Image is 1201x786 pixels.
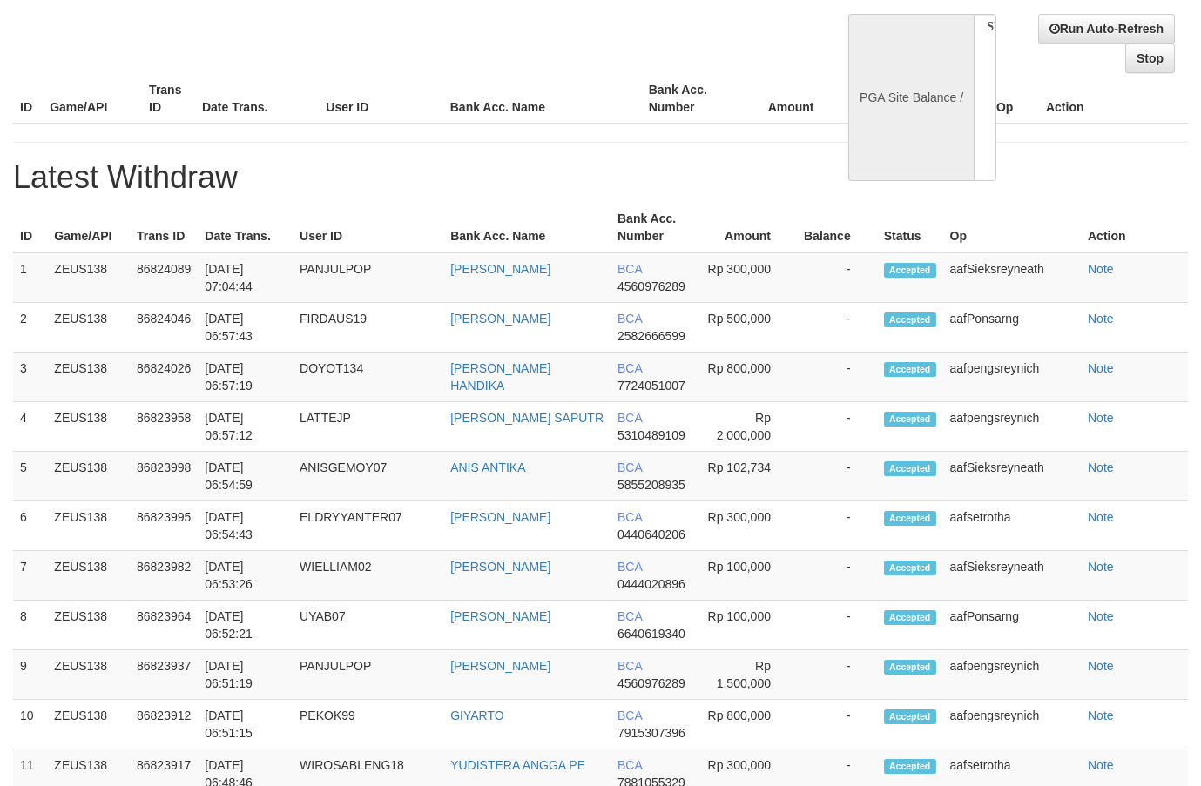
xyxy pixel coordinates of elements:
span: BCA [617,659,642,673]
span: Accepted [884,610,936,625]
th: Op [943,203,1081,252]
td: PANJULPOP [293,650,443,700]
td: - [797,353,877,402]
td: - [797,303,877,353]
td: 3 [13,353,47,402]
span: BCA [617,709,642,722]
td: ZEUS138 [47,650,130,700]
td: aafPonsarng [943,303,1081,353]
td: 86823982 [130,551,198,601]
span: BCA [617,758,642,772]
a: Note [1088,361,1114,375]
th: Bank Acc. Name [443,74,642,124]
td: 86823937 [130,650,198,700]
td: 6 [13,501,47,551]
a: GIYARTO [450,709,503,722]
td: aafsetrotha [943,501,1081,551]
td: ZEUS138 [47,551,130,601]
span: BCA [617,460,642,474]
span: Accepted [884,759,936,774]
a: Note [1088,312,1114,326]
td: Rp 300,000 [696,252,797,303]
a: ANIS ANTIKA [450,460,525,474]
td: ZEUS138 [47,303,130,353]
th: Bank Acc. Number [611,203,696,252]
a: Run Auto-Refresh [1038,14,1175,44]
span: 0444020896 [617,577,685,591]
td: Rp 1,500,000 [696,650,797,700]
td: ZEUS138 [47,700,130,749]
div: PGA Site Balance / [848,14,974,181]
th: Game/API [47,203,130,252]
span: Accepted [884,660,936,675]
a: Note [1088,758,1114,772]
a: Note [1088,560,1114,574]
td: LATTEJP [293,402,443,452]
td: ZEUS138 [47,252,130,303]
a: Note [1088,411,1114,425]
th: User ID [293,203,443,252]
a: [PERSON_NAME] SAPUTR [450,411,604,425]
th: Bank Acc. Number [642,74,741,124]
td: 86823995 [130,501,198,551]
td: 86824046 [130,303,198,353]
th: Op [989,74,1039,124]
td: 5 [13,452,47,501]
td: DOYOT134 [293,353,443,402]
td: - [797,650,877,700]
th: Amount [741,74,840,124]
td: aafpengsreynich [943,650,1081,700]
a: [PERSON_NAME] [450,262,550,276]
td: PEKOK99 [293,700,443,749]
span: BCA [617,510,642,524]
th: Game/API [43,74,142,124]
a: Stop [1125,44,1175,73]
td: aafpengsreynich [943,402,1081,452]
td: ZEUS138 [47,452,130,501]
span: BCA [617,361,642,375]
a: [PERSON_NAME] [450,659,550,673]
span: 7915307396 [617,726,685,740]
td: - [797,402,877,452]
th: Trans ID [130,203,198,252]
td: [DATE] 06:57:19 [198,353,293,402]
a: [PERSON_NAME] [450,312,550,326]
td: [DATE] 06:57:43 [198,303,293,353]
a: Note [1088,510,1114,524]
td: 8 [13,601,47,650]
h1: Latest Withdraw [13,160,1188,195]
td: aafPonsarng [943,601,1081,650]
span: Accepted [884,412,936,427]
td: FIRDAUS19 [293,303,443,353]
td: [DATE] 06:51:15 [198,700,293,749]
td: ZEUS138 [47,501,130,551]
td: ZEUS138 [47,601,130,650]
span: 5855208935 [617,478,685,492]
td: 86823998 [130,452,198,501]
th: Date Trans. [195,74,319,124]
td: 7 [13,551,47,601]
td: [DATE] 06:51:19 [198,650,293,700]
td: ZEUS138 [47,402,130,452]
td: Rp 800,000 [696,700,797,749]
td: 1 [13,252,47,303]
span: BCA [617,312,642,326]
th: Trans ID [142,74,195,124]
th: Status [877,203,943,252]
th: ID [13,203,47,252]
span: Accepted [884,461,936,476]
a: Note [1088,709,1114,722]
td: 86823958 [130,402,198,452]
td: - [797,252,877,303]
td: - [797,700,877,749]
td: ZEUS138 [47,353,130,402]
td: aafSieksreyneath [943,551,1081,601]
span: 6640619340 [617,627,685,641]
td: Rp 800,000 [696,353,797,402]
span: BCA [617,411,642,425]
td: Rp 500,000 [696,303,797,353]
td: Rp 100,000 [696,551,797,601]
td: 86824089 [130,252,198,303]
span: BCA [617,560,642,574]
td: [DATE] 06:52:21 [198,601,293,650]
